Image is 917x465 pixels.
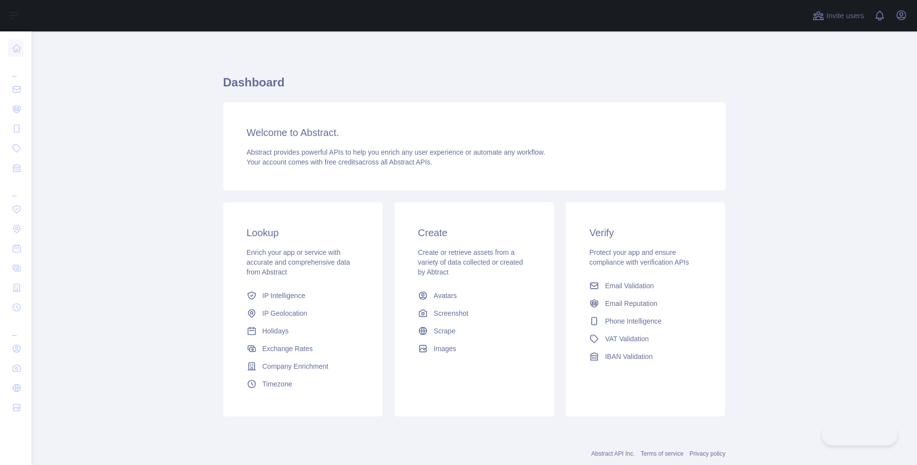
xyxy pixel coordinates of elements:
[247,126,702,139] h3: Welcome to Abstract.
[247,148,546,156] span: Abstract provides powerful APIs to help you enrich any user experience or automate any workflow.
[8,318,24,338] div: ...
[414,287,534,304] a: Avatars
[243,357,363,375] a: Company Enrichment
[605,334,649,344] span: VAT Validation
[414,322,534,340] a: Scrape
[811,8,866,24] button: Invite users
[605,281,654,291] span: Email Validation
[8,179,24,198] div: ...
[223,75,726,98] h1: Dashboard
[822,425,897,445] iframe: Toggle Customer Support
[247,248,350,276] span: Enrich your app or service with accurate and comprehensive data from Abstract
[434,344,456,354] span: Images
[8,59,24,79] div: ...
[243,375,363,393] a: Timezone
[418,226,530,240] h3: Create
[262,291,306,301] span: IP Intelligence
[826,10,864,22] span: Invite users
[605,352,653,361] span: IBAN Validation
[689,450,725,457] a: Privacy policy
[262,308,308,318] span: IP Geolocation
[434,308,469,318] span: Screenshot
[325,158,359,166] span: free credits
[605,316,661,326] span: Phone Intelligence
[414,304,534,322] a: Screenshot
[418,248,523,276] span: Create or retrieve assets from a variety of data collected or created by Abtract
[262,379,292,389] span: Timezone
[243,322,363,340] a: Holidays
[605,299,657,308] span: Email Reputation
[243,287,363,304] a: IP Intelligence
[243,340,363,357] a: Exchange Rates
[262,361,329,371] span: Company Enrichment
[585,295,706,312] a: Email Reputation
[434,291,457,301] span: Avatars
[414,340,534,357] a: Images
[591,450,635,457] a: Abstract API Inc.
[247,226,359,240] h3: Lookup
[589,226,702,240] h3: Verify
[262,326,289,336] span: Holidays
[585,330,706,348] a: VAT Validation
[262,344,313,354] span: Exchange Rates
[585,348,706,365] a: IBAN Validation
[585,277,706,295] a: Email Validation
[641,450,683,457] a: Terms of service
[589,248,689,266] span: Protect your app and ensure compliance with verification APIs
[243,304,363,322] a: IP Geolocation
[247,158,432,166] span: Your account comes with across all Abstract APIs.
[585,312,706,330] a: Phone Intelligence
[434,326,455,336] span: Scrape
